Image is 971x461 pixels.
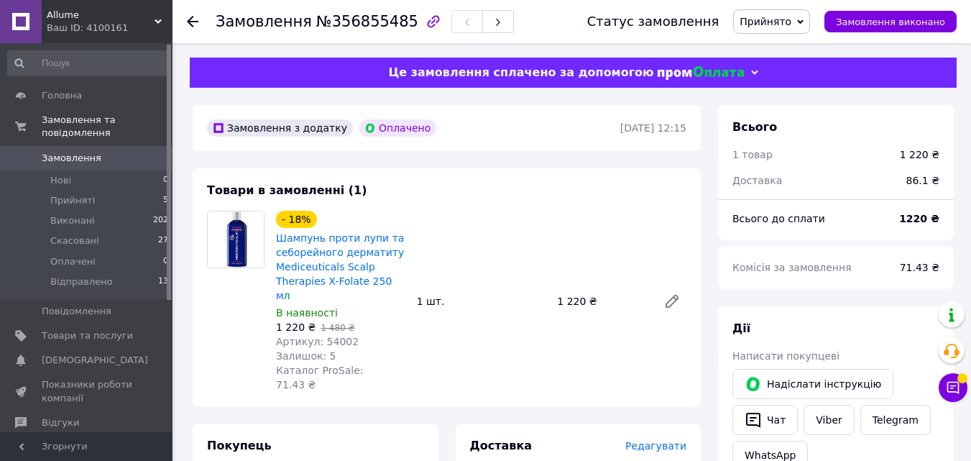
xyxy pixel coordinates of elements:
[42,378,133,404] span: Показники роботи компанії
[207,119,353,137] div: Замовлення з додатку
[42,416,79,429] span: Відгуки
[163,255,168,268] span: 0
[898,165,948,196] div: 86.1 ₴
[625,440,686,452] span: Редагувати
[732,149,773,160] span: 1 товар
[388,65,653,79] span: Це замовлення сплачено за допомогою
[620,122,686,134] time: [DATE] 12:15
[824,11,957,32] button: Замовлення виконано
[208,211,264,268] img: Шампунь проти лупи та себорейного дерматиту Mediceuticals Scalp Therapies X-Folate 250 мл
[732,120,777,134] span: Всього
[732,350,839,362] span: Написати покупцеві
[153,214,168,227] span: 202
[732,213,825,224] span: Всього до сплати
[207,439,272,452] span: Покупець
[42,354,148,367] span: [DEMOGRAPHIC_DATA]
[836,17,945,27] span: Замовлення виконано
[158,275,168,288] span: 13
[7,50,170,76] input: Пошук
[276,365,363,391] span: Каталог ProSale: 71.43 ₴
[551,291,652,311] div: 1 220 ₴
[900,262,939,273] span: 71.43 ₴
[187,14,198,29] div: Повернутися назад
[658,287,686,316] a: Редагувати
[276,211,317,228] div: - 18%
[804,405,854,435] a: Viber
[50,174,71,187] span: Нові
[321,323,354,333] span: 1 480 ₴
[276,350,336,362] span: Залишок: 5
[50,194,95,207] span: Прийняті
[411,291,552,311] div: 1 шт.
[163,194,168,207] span: 5
[732,321,750,335] span: Дії
[42,329,133,342] span: Товари та послуги
[47,9,155,22] span: Allume
[42,152,101,165] span: Замовлення
[276,321,316,333] span: 1 220 ₴
[42,114,172,140] span: Замовлення та повідомлення
[316,13,418,30] span: №356855485
[42,305,111,318] span: Повідомлення
[50,275,113,288] span: Відправлено
[359,119,436,137] div: Оплачено
[163,174,168,187] span: 0
[899,213,939,224] b: 1220 ₴
[732,369,893,399] button: Надіслати інструкцію
[732,175,782,186] span: Доставка
[276,336,359,347] span: Артикул: 54002
[740,16,791,27] span: Прийнято
[216,13,312,30] span: Замовлення
[732,405,798,435] button: Чат
[50,234,99,247] span: Скасовані
[732,262,852,273] span: Комісія за замовлення
[658,66,744,80] img: evopay logo
[47,22,172,35] div: Ваш ID: 4100161
[939,373,967,402] button: Чат з покупцем
[470,439,533,452] span: Доставка
[207,183,367,197] span: Товари в замовленні (1)
[276,307,338,319] span: В наявності
[42,89,82,102] span: Головна
[158,234,168,247] span: 27
[50,255,96,268] span: Оплачені
[276,232,404,301] a: Шампунь проти лупи та себорейного дерматиту Mediceuticals Scalp Therapies X-Folate 250 мл
[860,405,931,435] a: Telegram
[50,214,95,227] span: Виконані
[900,147,939,162] div: 1 220 ₴
[587,14,719,29] div: Статус замовлення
